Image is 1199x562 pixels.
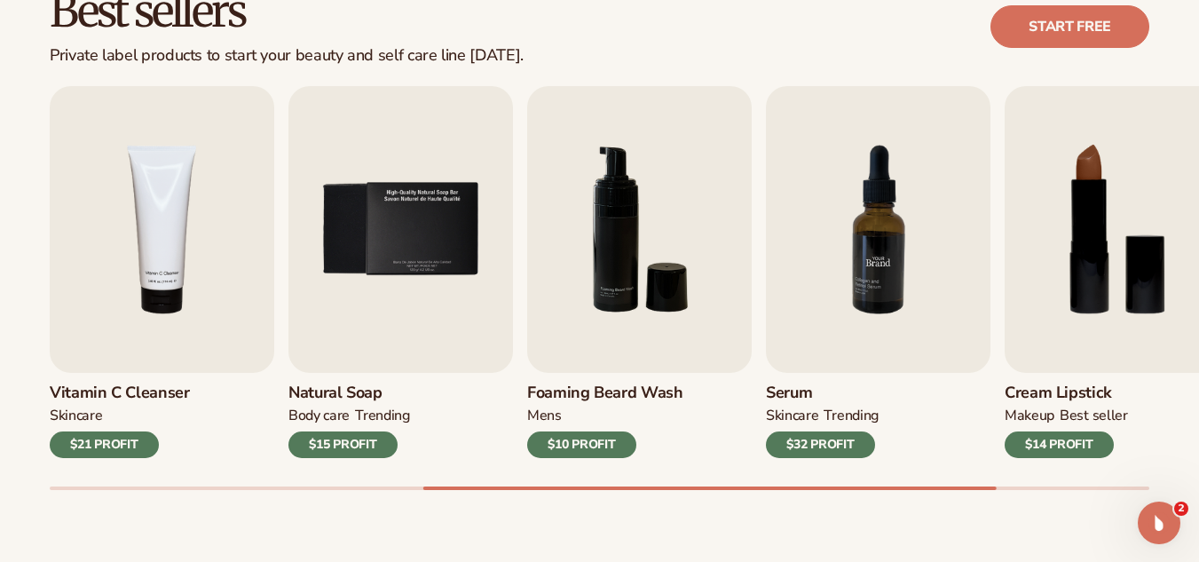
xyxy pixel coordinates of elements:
div: Private label products to start your beauty and self care line [DATE]. [50,46,524,66]
div: mens [527,407,562,425]
div: $15 PROFIT [288,431,398,458]
div: MAKEUP [1005,407,1054,425]
div: BEST SELLER [1060,407,1128,425]
span: 2 [1174,502,1188,516]
div: $10 PROFIT [527,431,636,458]
div: $21 PROFIT [50,431,159,458]
a: 6 / 9 [527,86,752,458]
a: 5 / 9 [288,86,513,458]
iframe: Intercom live chat [1138,502,1180,544]
h3: Natural Soap [288,384,410,403]
div: $32 PROFIT [766,431,875,458]
div: Skincare [50,407,102,425]
div: SKINCARE [766,407,818,425]
div: BODY Care [288,407,350,425]
h3: Serum [766,384,879,403]
div: TRENDING [355,407,409,425]
h3: Cream Lipstick [1005,384,1128,403]
a: 7 / 9 [766,86,990,458]
a: Start free [990,5,1149,48]
div: TRENDING [824,407,878,425]
h3: Foaming beard wash [527,384,683,403]
a: 4 / 9 [50,86,274,458]
h3: Vitamin C Cleanser [50,384,190,403]
div: $14 PROFIT [1005,431,1114,458]
img: Shopify Image 11 [766,86,990,373]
